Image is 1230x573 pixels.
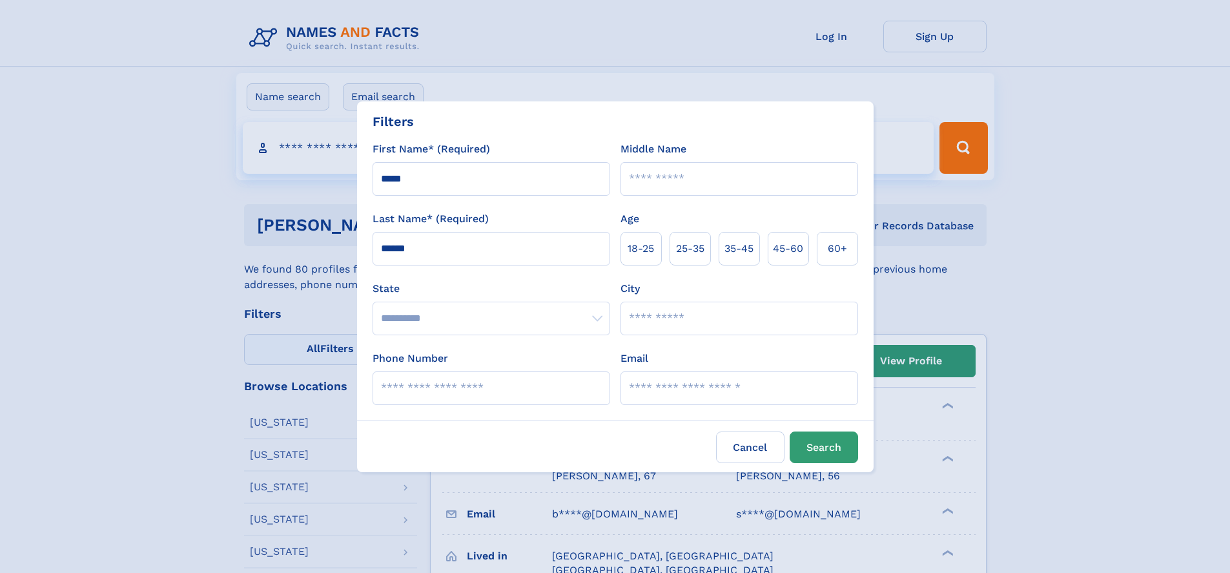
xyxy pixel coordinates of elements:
[676,241,704,256] span: 25‑35
[790,432,858,463] button: Search
[373,351,448,366] label: Phone Number
[620,281,640,297] label: City
[620,211,639,227] label: Age
[828,241,847,256] span: 60+
[373,141,490,157] label: First Name* (Required)
[620,351,648,366] label: Email
[628,241,654,256] span: 18‑25
[716,432,784,463] label: Cancel
[373,281,610,297] label: State
[373,211,489,227] label: Last Name* (Required)
[620,141,686,157] label: Middle Name
[373,112,414,131] div: Filters
[773,241,803,256] span: 45‑60
[724,241,753,256] span: 35‑45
